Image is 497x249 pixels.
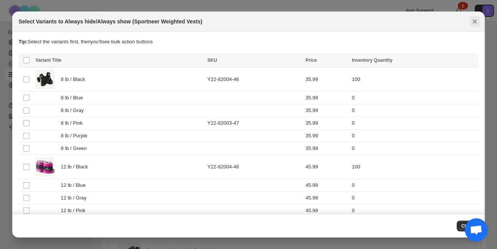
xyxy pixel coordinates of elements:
td: 0 [349,130,478,142]
span: 8 lb / Gray [61,107,88,114]
div: Open chat [465,218,488,241]
span: 12 lb / Pink [61,207,89,214]
p: Select the variants first, then you'll see bulk action buttons [18,38,478,46]
span: 8 lb / Black [61,76,89,83]
td: 35.99 [303,92,350,104]
img: 25_Y22-82000-52-58-64_AnkleWeights_3.jpg [35,157,54,176]
td: 0 [349,192,478,204]
td: Y22-82003-47 [205,117,303,130]
td: 0 [349,142,478,155]
span: SKU [207,58,217,63]
td: 45.99 [303,155,350,179]
span: Price [306,58,317,63]
td: 35.99 [303,142,350,155]
span: Variant Title [35,58,61,63]
span: Inventory Quantity [352,58,392,63]
td: 35.99 [303,117,350,130]
td: 35.99 [303,104,350,117]
span: 8 lb / Blue [61,94,87,102]
span: 8 lb / Pink [61,119,87,127]
td: 35.99 [303,130,350,142]
span: 8 lb / Purple [61,132,91,140]
td: 45.99 [303,204,350,217]
button: Close [469,16,480,27]
td: 0 [349,179,478,192]
td: 0 [349,117,478,130]
button: Close [457,221,479,231]
td: 45.99 [303,192,350,204]
td: 45.99 [303,179,350,192]
strong: Tip: [18,39,28,45]
span: 12 lb / Black [61,163,92,171]
td: Y22-82004-48 [205,155,303,179]
td: 100 [349,68,478,92]
h2: Select Variants to Always hide/Always show (Sportneer Weighted Vests) [18,18,202,25]
span: Close [461,223,474,229]
img: 25_Y22-82003-48_AdjustableWeightedVests_1.jpg [35,70,54,89]
td: 0 [349,204,478,217]
td: 0 [349,92,478,104]
td: Y22-82004-46 [205,68,303,92]
span: 12 lb / Blue [61,181,90,189]
span: 12 lb / Gray [61,194,91,202]
td: 35.99 [303,68,350,92]
span: 8 lb / Green [61,145,91,152]
td: 0 [349,104,478,117]
td: 100 [349,155,478,179]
